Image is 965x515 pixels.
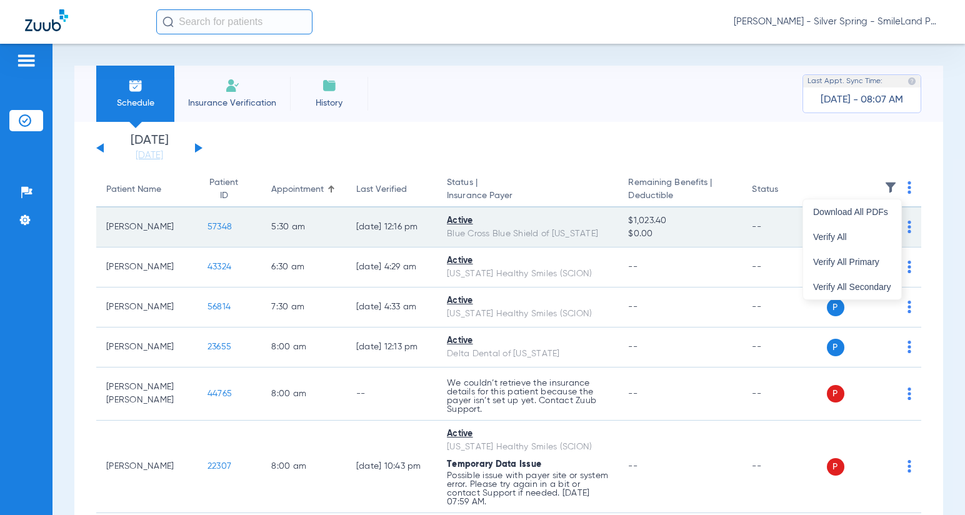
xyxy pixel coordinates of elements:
[813,232,891,241] span: Verify All
[813,257,891,266] span: Verify All Primary
[813,282,891,291] span: Verify All Secondary
[902,455,965,515] iframe: Chat Widget
[813,207,891,216] span: Download All PDFs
